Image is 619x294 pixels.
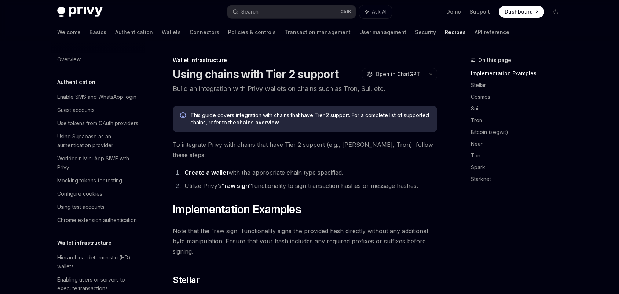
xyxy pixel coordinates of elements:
[51,200,145,214] a: Using test accounts
[182,167,437,178] li: with the appropriate chain type specified.
[446,8,461,15] a: Demo
[173,84,437,94] p: Build an integration with Privy wallets on chains such as Tron, Sui, etc.
[173,68,338,81] h1: Using chains with Tier 2 support
[51,117,145,130] a: Use tokens from OAuth providers
[173,274,199,286] span: Stellar
[173,57,437,64] div: Wallet infrastructure
[221,182,252,190] a: “raw sign”
[51,251,145,273] a: Hierarchical deterministic (HD) wallets
[362,68,425,80] button: Open in ChatGPT
[445,23,466,41] a: Recipes
[471,79,568,91] a: Stellar
[470,8,490,15] a: Support
[478,56,511,65] span: On this page
[190,23,219,41] a: Connectors
[57,203,105,211] div: Using test accounts
[89,23,106,41] a: Basics
[57,92,136,101] div: Enable SMS and WhatsApp login
[115,23,153,41] a: Authentication
[57,275,141,293] div: Enabling users or servers to execute transactions
[471,150,568,161] a: Ton
[236,119,279,126] a: chains overview
[228,23,276,41] a: Policies & controls
[51,214,145,227] a: Chrome extension authentication
[499,6,544,18] a: Dashboard
[173,226,437,257] span: Note that the “raw sign” functionality signs the provided hash directly without any additional by...
[57,119,138,128] div: Use tokens from OAuth providers
[51,187,145,200] a: Configure cookies
[57,216,137,225] div: Chrome extension authentication
[471,103,568,115] a: Sui
[471,91,568,103] a: Cosmos
[227,5,356,18] button: Search...CtrlK
[190,112,430,126] span: This guide covers integration with chains that have Tier 2 support. For a complete list of suppor...
[471,173,568,185] a: Starknet
[51,152,145,174] a: Worldcoin Mini App SIWE with Privy
[471,68,568,79] a: Implementation Examples
[57,253,141,271] div: Hierarchical deterministic (HD) wallets
[550,6,562,18] button: Toggle dark mode
[51,90,145,104] a: Enable SMS and WhatsApp login
[57,189,102,198] div: Configure cookies
[57,7,103,17] img: dark logo
[57,132,141,150] div: Using Supabase as an authentication provider
[57,239,111,247] h5: Wallet infrastructure
[51,53,145,66] a: Overview
[475,23,509,41] a: API reference
[285,23,351,41] a: Transaction management
[184,169,228,177] a: Create a wallet
[359,23,406,41] a: User management
[471,138,568,150] a: Near
[57,23,81,41] a: Welcome
[376,70,420,78] span: Open in ChatGPT
[359,5,392,18] button: Ask AI
[57,78,95,87] h5: Authentication
[51,104,145,117] a: Guest accounts
[182,181,437,191] li: Utilize Privy’s functionality to sign transaction hashes or message hashes.
[372,8,387,15] span: Ask AI
[471,161,568,173] a: Spark
[57,176,122,185] div: Mocking tokens for testing
[471,115,568,126] a: Tron
[162,23,181,41] a: Wallets
[173,139,437,160] span: To integrate Privy with chains that have Tier 2 support (e.g., [PERSON_NAME], Tron), follow these...
[471,126,568,138] a: Bitcoin (segwit)
[173,203,301,216] span: Implementation Examples
[415,23,436,41] a: Security
[57,55,81,64] div: Overview
[180,112,187,120] svg: Info
[51,174,145,187] a: Mocking tokens for testing
[505,8,533,15] span: Dashboard
[241,7,262,16] div: Search...
[57,154,141,172] div: Worldcoin Mini App SIWE with Privy
[340,9,351,15] span: Ctrl K
[51,130,145,152] a: Using Supabase as an authentication provider
[57,106,95,115] div: Guest accounts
